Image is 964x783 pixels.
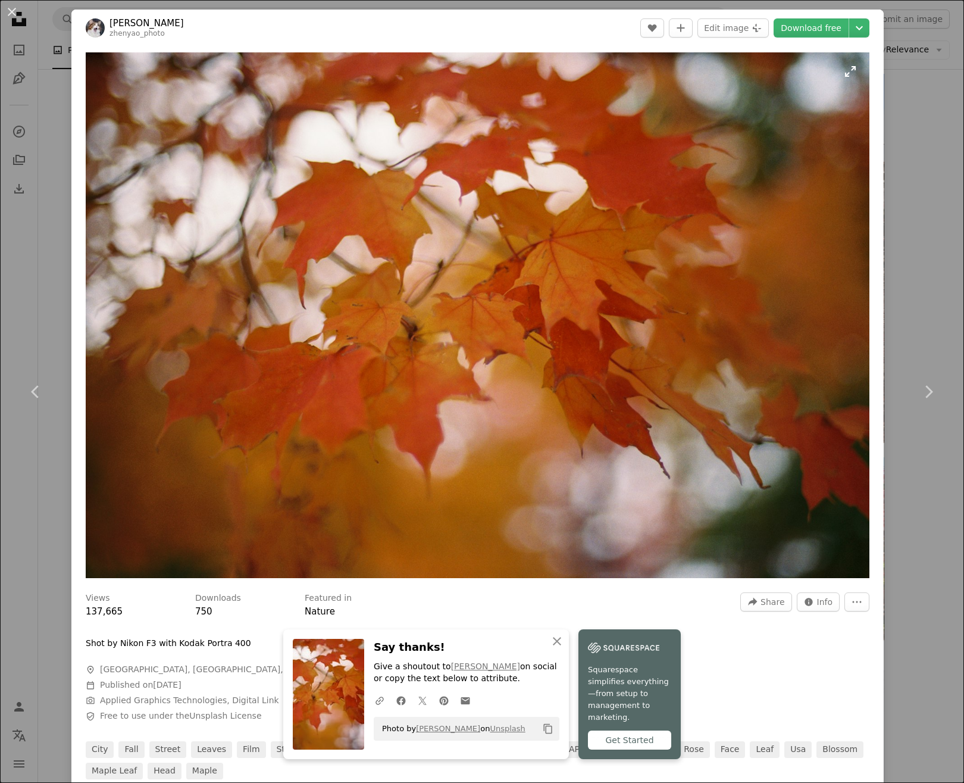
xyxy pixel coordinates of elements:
a: fall [118,741,144,758]
a: zhenyao_photo [109,29,165,38]
h3: Downloads [195,592,241,604]
a: Share on Twitter [412,688,433,712]
img: file-1747939142011-51e5cc87e3c9 [588,639,659,657]
a: Unsplash License [189,711,261,720]
span: Photo by on [376,719,525,738]
button: Applied Graphics Technologies, Digital Link [100,695,279,707]
button: Zoom in on this image [86,52,869,578]
span: Published on [100,680,181,690]
button: Edit image [697,18,769,38]
a: Share over email [455,688,476,712]
time: November 8, 2024 at 2:20:24 PM EST [153,680,181,690]
a: street [149,741,187,758]
h3: Views [86,592,110,604]
a: blossom [816,741,863,758]
button: Add to Collection [669,18,693,38]
span: 137,665 [86,606,123,617]
span: Free to use under the [100,710,262,722]
a: face [715,741,746,758]
a: Unsplash [490,724,525,733]
a: Nature [305,606,335,617]
span: [GEOGRAPHIC_DATA], [GEOGRAPHIC_DATA], [GEOGRAPHIC_DATA] [100,664,373,676]
a: [PERSON_NAME] [451,662,520,671]
span: 750 [195,606,212,617]
a: Share on Pinterest [433,688,455,712]
button: Copy to clipboard [538,719,558,739]
a: Squarespace simplifies everything—from setup to management to marketing.Get Started [578,629,681,759]
button: More Actions [844,592,869,612]
span: Squarespace simplifies everything—from setup to management to marketing. [588,664,671,723]
a: street photography [271,741,364,758]
a: rose [678,741,710,758]
h3: Featured in [305,592,352,604]
a: Share on Facebook [390,688,412,712]
button: Choose download size [849,18,869,38]
a: leaf [750,741,780,758]
button: Share this image [740,592,791,612]
img: Go to Zhen Yao's profile [86,18,105,38]
a: maple [186,763,223,779]
img: A close up of a tree with orange leaves [86,52,869,578]
a: city [86,741,114,758]
div: Get Started [588,731,671,750]
span: Share [760,593,784,611]
h3: Say thanks! [374,639,559,656]
a: film [237,741,265,758]
p: Give a shoutout to on social or copy the text below to attribute. [374,661,559,685]
button: Stats about this image [797,592,840,612]
a: head [148,763,181,779]
a: [PERSON_NAME] [416,724,480,733]
a: Download free [774,18,849,38]
a: maple leaf [86,763,143,779]
a: [PERSON_NAME] [109,17,184,29]
a: usa [784,741,812,758]
span: Info [817,593,833,611]
a: leaves [191,741,232,758]
a: Next [893,335,964,449]
button: Like [640,18,664,38]
p: Shot by Nikon F3 with Kodak Portra 400 [86,638,251,650]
